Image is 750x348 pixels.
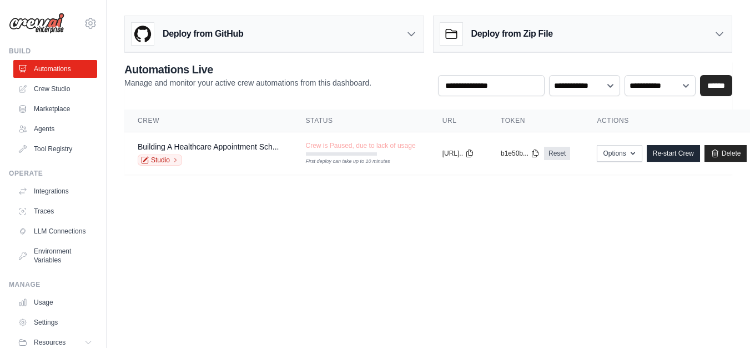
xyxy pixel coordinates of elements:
[471,27,553,41] h3: Deploy from Zip File
[13,314,97,331] a: Settings
[34,338,66,347] span: Resources
[694,295,750,348] iframe: Chat Widget
[704,145,747,162] a: Delete
[13,80,97,98] a: Crew Studio
[647,145,700,162] a: Re-start Crew
[124,77,371,88] p: Manage and monitor your active crew automations from this dashboard.
[13,242,97,269] a: Environment Variables
[132,23,154,45] img: GitHub Logo
[429,110,487,132] th: URL
[9,47,97,56] div: Build
[9,280,97,289] div: Manage
[13,182,97,200] a: Integrations
[544,147,570,160] a: Reset
[163,27,243,41] h3: Deploy from GitHub
[597,145,642,162] button: Options
[306,158,377,166] div: First deploy can take up to 10 minutes
[138,155,182,166] a: Studio
[13,60,97,78] a: Automations
[13,202,97,220] a: Traces
[13,100,97,118] a: Marketplace
[13,294,97,311] a: Usage
[13,222,97,240] a: LLM Connections
[306,141,416,150] span: Crew is Paused, due to lack of usage
[13,140,97,158] a: Tool Registry
[138,142,279,151] a: Building A Healthcare Appointment Sch...
[124,62,371,77] h2: Automations Live
[501,149,540,158] button: b1e50b...
[13,120,97,138] a: Agents
[9,13,64,34] img: Logo
[124,110,293,132] th: Crew
[293,110,429,132] th: Status
[487,110,583,132] th: Token
[9,169,97,178] div: Operate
